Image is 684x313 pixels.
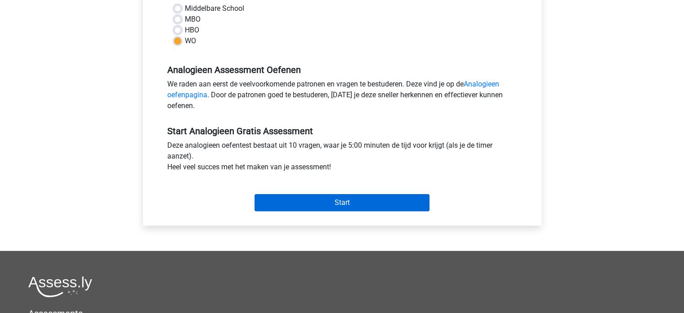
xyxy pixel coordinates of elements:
[167,64,517,75] h5: Analogieen Assessment Oefenen
[185,36,196,46] label: WO
[255,194,429,211] input: Start
[185,25,199,36] label: HBO
[161,79,524,115] div: We raden aan eerst de veelvoorkomende patronen en vragen te bestuderen. Deze vind je op de . Door...
[185,14,201,25] label: MBO
[167,126,517,136] h5: Start Analogieen Gratis Assessment
[161,140,524,176] div: Deze analogieen oefentest bestaat uit 10 vragen, waar je 5:00 minuten de tijd voor krijgt (als je...
[185,3,244,14] label: Middelbare School
[28,276,92,297] img: Assessly logo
